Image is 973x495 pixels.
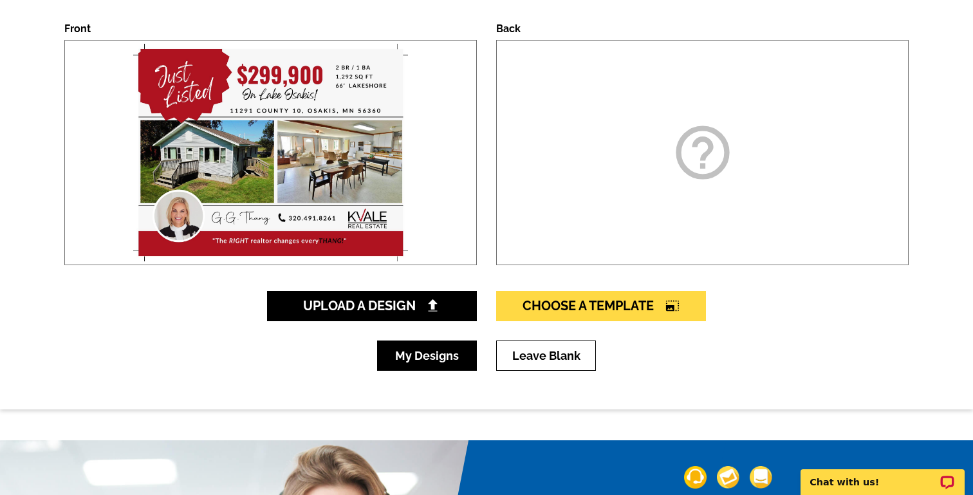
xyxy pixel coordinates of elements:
span: Choose A Template [523,298,680,313]
label: Back [496,23,521,35]
a: My Designs [377,341,477,371]
a: Upload A Design [267,291,477,321]
i: help_outline [671,120,735,185]
span: Upload A Design [303,298,441,313]
label: Front [64,23,91,35]
iframe: LiveChat chat widget [792,454,973,495]
img: support-img-3_1.png [750,466,772,489]
a: Choose A Templatephoto_size_select_large [496,291,706,321]
i: photo_size_select_large [665,299,680,312]
a: Leave Blank [496,341,596,371]
img: large-thumb.jpg [130,41,411,265]
img: support-img-2.png [717,466,739,489]
img: support-img-1.png [684,466,707,489]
